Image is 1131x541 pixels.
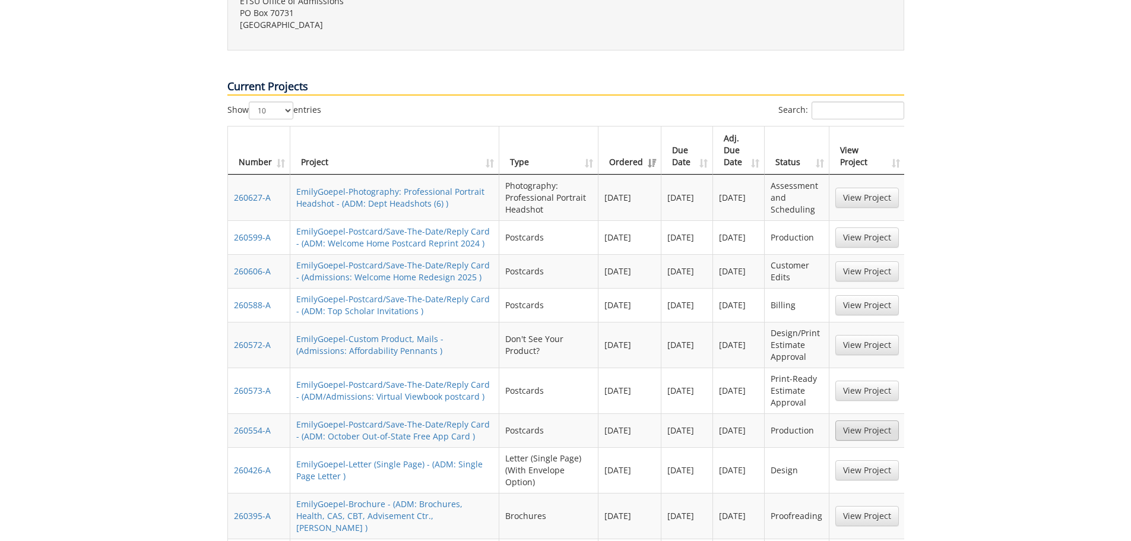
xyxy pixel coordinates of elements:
td: Postcards [499,220,598,254]
th: Type: activate to sort column ascending [499,126,598,175]
td: Proofreading [765,493,829,539]
td: [DATE] [661,413,713,447]
select: Showentries [249,102,293,119]
td: [DATE] [713,254,765,288]
td: [DATE] [598,288,661,322]
td: Production [765,413,829,447]
td: [DATE] [661,322,713,368]
a: View Project [835,227,899,248]
a: 260588-A [234,299,271,311]
a: View Project [835,381,899,401]
p: PO Box 70731 [240,7,557,19]
td: Postcards [499,254,598,288]
td: [DATE] [713,175,765,220]
a: View Project [835,188,899,208]
label: Show entries [227,102,321,119]
td: Postcards [499,413,598,447]
a: EmilyGoepel-Postcard/Save-The-Date/Reply Card - (ADM: Welcome Home Postcard Reprint 2024 ) [296,226,490,249]
a: EmilyGoepel-Postcard/Save-The-Date/Reply Card - (ADM: October Out-of-State Free App Card ) [296,419,490,442]
td: [DATE] [661,175,713,220]
th: Ordered: activate to sort column ascending [598,126,661,175]
td: [DATE] [661,447,713,493]
td: [DATE] [598,322,661,368]
td: [DATE] [713,447,765,493]
td: [DATE] [661,368,713,413]
td: Postcards [499,368,598,413]
td: [DATE] [598,175,661,220]
td: Billing [765,288,829,322]
td: [DATE] [598,220,661,254]
a: View Project [835,261,899,281]
a: EmilyGoepel-Brochure - (ADM: Brochures, Health, CAS, CBT, Advisement Ctr., [PERSON_NAME] ) [296,498,462,533]
td: Assessment and Scheduling [765,175,829,220]
td: [DATE] [661,220,713,254]
a: 260599-A [234,232,271,243]
a: EmilyGoepel-Postcard/Save-The-Date/Reply Card - (ADM/Admissions: Virtual Viewbook postcard ) [296,379,490,402]
td: [DATE] [713,288,765,322]
td: [DATE] [713,413,765,447]
a: EmilyGoepel-Postcard/Save-The-Date/Reply Card - (Admissions: Welcome Home Redesign 2025 ) [296,260,490,283]
td: [DATE] [713,220,765,254]
a: EmilyGoepel-Letter (Single Page) - (ADM: Single Page Letter ) [296,458,483,482]
td: [DATE] [598,493,661,539]
td: Print-Ready Estimate Approval [765,368,829,413]
a: 260573-A [234,385,271,396]
td: [DATE] [598,368,661,413]
td: [DATE] [713,368,765,413]
th: Status: activate to sort column ascending [765,126,829,175]
th: Due Date: activate to sort column ascending [661,126,713,175]
td: [DATE] [661,493,713,539]
th: View Project: activate to sort column ascending [829,126,905,175]
a: 260426-A [234,464,271,476]
th: Number: activate to sort column ascending [228,126,290,175]
a: 260627-A [234,192,271,203]
a: 260395-A [234,510,271,521]
a: 260606-A [234,265,271,277]
td: [DATE] [661,254,713,288]
p: Current Projects [227,79,904,96]
a: 260554-A [234,425,271,436]
th: Adj. Due Date: activate to sort column ascending [713,126,765,175]
a: EmilyGoepel-Postcard/Save-The-Date/Reply Card - (ADM: Top Scholar Invitations ) [296,293,490,317]
input: Search: [812,102,904,119]
td: [DATE] [598,447,661,493]
a: 260572-A [234,339,271,350]
th: Project: activate to sort column ascending [290,126,500,175]
a: View Project [835,335,899,355]
a: View Project [835,295,899,315]
td: Photography: Professional Portrait Headshot [499,175,598,220]
a: View Project [835,420,899,441]
td: Don't See Your Product? [499,322,598,368]
td: Brochures [499,493,598,539]
a: View Project [835,460,899,480]
td: [DATE] [713,493,765,539]
td: [DATE] [598,254,661,288]
a: View Project [835,506,899,526]
td: Production [765,220,829,254]
label: Search: [778,102,904,119]
td: [DATE] [661,288,713,322]
td: Design/Print Estimate Approval [765,322,829,368]
td: Postcards [499,288,598,322]
td: Letter (Single Page) (With Envelope Option) [499,447,598,493]
td: Design [765,447,829,493]
td: [DATE] [598,413,661,447]
td: Customer Edits [765,254,829,288]
td: [DATE] [713,322,765,368]
a: EmilyGoepel-Photography: Professional Portrait Headshot - (ADM: Dept Headshots (6) ) [296,186,484,209]
a: EmilyGoepel-Custom Product, Mails - (Admissions: Affordability Pennants ) [296,333,443,356]
p: [GEOGRAPHIC_DATA] [240,19,557,31]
